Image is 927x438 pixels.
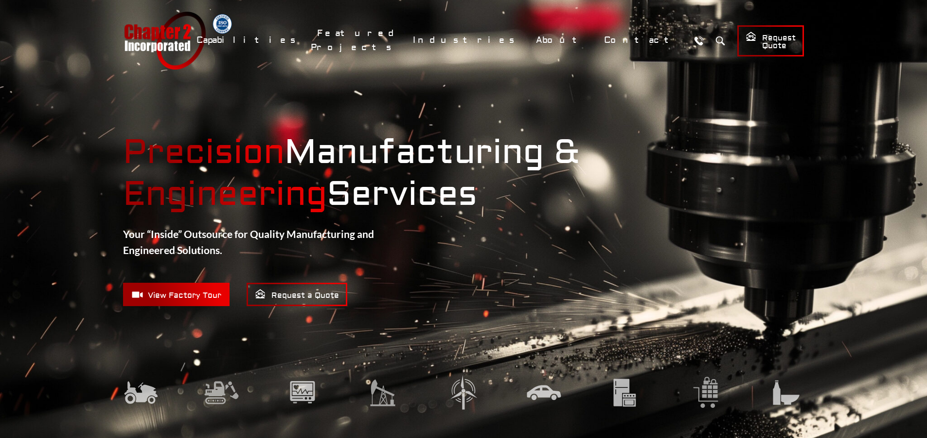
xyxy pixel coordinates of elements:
strong: Your “Inside” Outsource for Quality Manufacturing and Engineered Solutions. [123,228,374,256]
span: Request a Quote [255,289,339,301]
a: About [530,30,593,51]
a: Chapter 2 Incorporated [123,12,206,70]
strong: Manufacturing & Services [123,132,804,216]
mark: Engineering [123,174,327,215]
a: Capabilities [190,30,306,51]
mark: Precision [123,132,285,173]
a: Featured Projects [311,23,402,58]
span: View Factory Tour [131,289,221,301]
button: Search [711,32,729,50]
a: Industries [407,30,525,51]
a: Request Quote [737,25,804,56]
a: Call Us [690,32,708,50]
a: View Factory Tour [123,283,230,306]
span: Request Quote [746,31,796,51]
a: Contact [598,30,685,51]
a: Request a Quote [247,283,347,306]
